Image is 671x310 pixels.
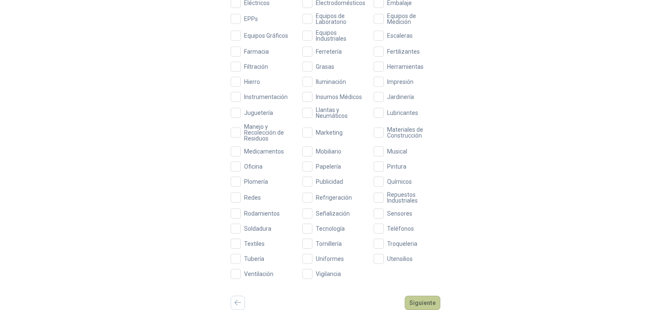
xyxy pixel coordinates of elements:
span: Musical [384,148,411,154]
button: Siguiente [405,296,440,310]
span: Troqueleria [384,241,421,247]
span: Medicamentos [241,148,287,154]
span: Publicidad [312,179,346,185]
span: Refrigeración [312,195,355,201]
span: Escaleras [384,33,416,39]
span: Señalización [312,211,353,216]
span: Jardinería [384,94,417,100]
span: Teléfonos [384,226,417,232]
span: Manejo y Recolección de Residuos [241,124,297,141]
span: Insumos Médicos [312,94,365,100]
span: Mobiliario [312,148,345,154]
span: Iluminación [312,79,349,85]
span: Vigilancia [312,271,344,277]
span: Utensilios [384,256,416,262]
span: Papelería [312,164,344,169]
span: Repuestos Industriales [384,192,440,203]
span: Grasas [312,64,338,70]
span: Tecnología [312,226,348,232]
span: Equipos Gráficos [241,33,291,39]
span: Plomería [241,179,271,185]
span: Impresión [384,79,417,85]
span: Pintura [384,164,410,169]
span: Rodamientos [241,211,283,216]
span: Oficina [241,164,266,169]
span: Textiles [241,241,268,247]
span: Instrumentación [241,94,291,100]
span: Juguetería [241,110,276,116]
span: Llantas y Neumáticos [312,107,369,119]
span: Filtración [241,64,271,70]
span: Equipos de Laboratorio [312,13,369,25]
span: Tornillería [312,241,345,247]
span: Uniformes [312,256,347,262]
span: Fertilizantes [384,49,423,55]
span: Equipos Industriales [312,30,369,42]
span: Químicos [384,179,415,185]
span: EPPs [241,16,261,22]
span: Redes [241,195,264,201]
span: Sensores [384,211,416,216]
span: Tubería [241,256,268,262]
span: Soldadura [241,226,275,232]
span: Materiales de Construcción [384,127,440,138]
span: Ventilación [241,271,277,277]
span: Equipos de Medición [384,13,440,25]
span: Ferretería [312,49,345,55]
span: Marketing [312,130,346,135]
span: Herramientas [384,64,427,70]
span: Farmacia [241,49,272,55]
span: Hierro [241,79,263,85]
span: Lubricantes [384,110,421,116]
